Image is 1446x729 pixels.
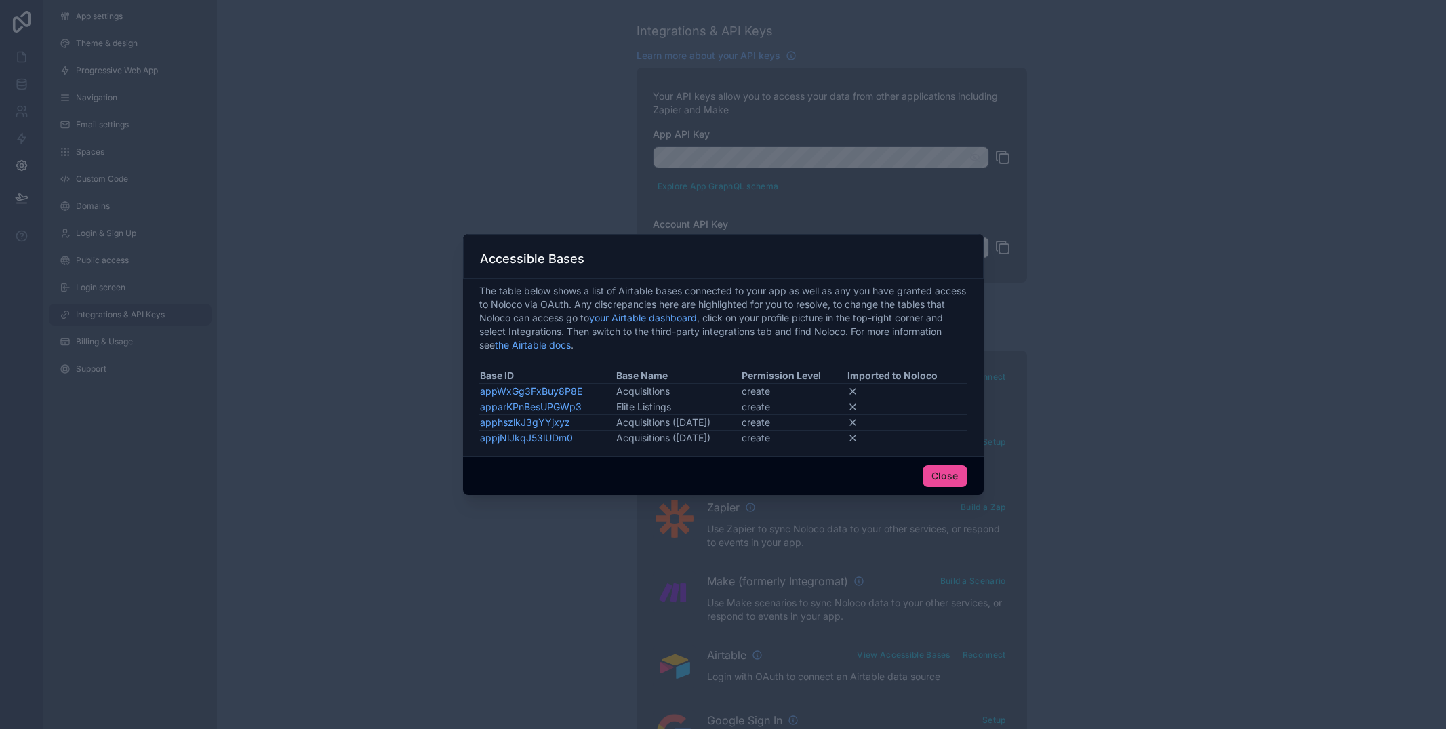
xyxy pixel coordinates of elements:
th: Base ID [479,368,616,384]
a: the Airtable docs [495,339,571,351]
td: Acquisitions ([DATE]) [616,431,741,446]
span: The table below shows a list of Airtable bases connected to your app as well as any you have gran... [479,284,967,352]
a: appjNlJkqJ53lUDm0 [480,432,573,444]
h3: Accessible Bases [480,251,584,267]
td: Acquisitions [616,384,741,399]
button: Close [923,465,967,487]
th: Imported to Noloco [847,368,967,384]
th: Base Name [616,368,741,384]
td: create [741,431,847,446]
td: create [741,415,847,431]
td: create [741,384,847,399]
a: apphszlkJ3gYYjxyz [480,416,570,428]
td: Elite Listings [616,399,741,415]
td: Acquisitions ([DATE]) [616,415,741,431]
a: apparKPnBesUPGWp3 [480,401,582,412]
th: Permission Level [741,368,847,384]
a: appWxGg3FxBuy8P8E [480,385,582,397]
a: your Airtable dashboard [589,312,697,323]
td: create [741,399,847,415]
